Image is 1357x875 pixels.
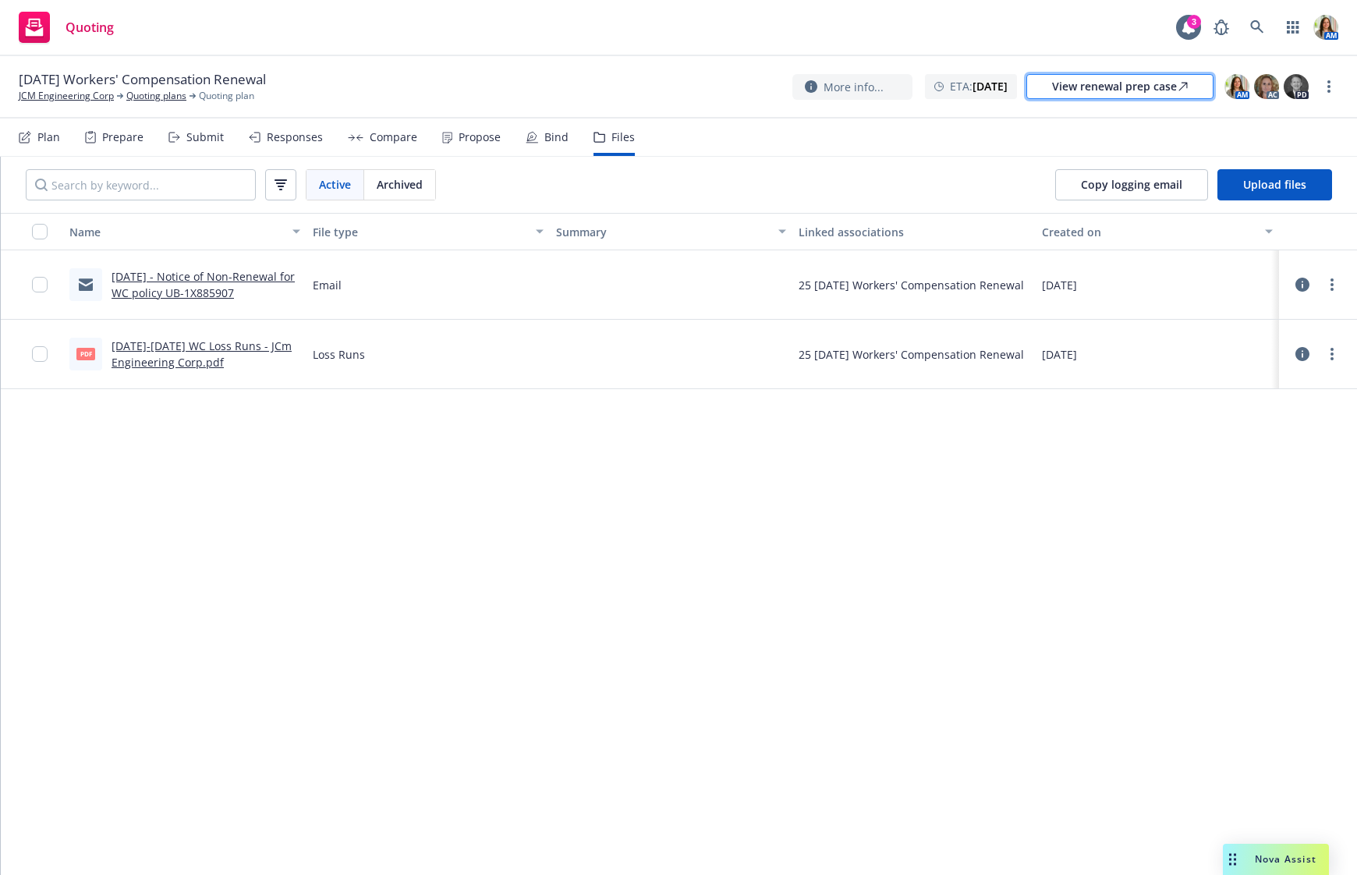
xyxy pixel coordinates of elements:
a: more [1323,275,1341,294]
button: Name [63,213,306,250]
span: Upload files [1243,177,1306,192]
div: Submit [186,131,224,143]
span: Active [319,176,351,193]
div: 25 [DATE] Workers' Compensation Renewal [799,277,1024,293]
input: Select all [32,224,48,239]
a: Report a Bug [1206,12,1237,43]
strong: [DATE] [973,79,1008,94]
div: Created on [1042,224,1256,240]
span: [DATE] [1042,346,1077,363]
span: Loss Runs [313,346,365,363]
div: Plan [37,131,60,143]
a: more [1320,77,1338,96]
span: Quoting plan [199,89,254,103]
a: Quoting [12,5,120,49]
button: Nova Assist [1223,844,1329,875]
div: Summary [556,224,770,240]
div: File type [313,224,526,240]
a: more [1323,345,1341,363]
div: Responses [267,131,323,143]
div: 25 [DATE] Workers' Compensation Renewal [799,346,1024,363]
img: photo [1224,74,1249,99]
input: Search by keyword... [26,169,256,200]
img: photo [1284,74,1309,99]
a: Search [1242,12,1273,43]
div: Drag to move [1223,844,1242,875]
img: photo [1254,74,1279,99]
span: Email [313,277,342,293]
span: Archived [377,176,423,193]
span: [DATE] Workers' Compensation Renewal [19,70,266,89]
button: Upload files [1217,169,1332,200]
a: [DATE] - Notice of Non-Renewal for WC policy UB-1X885907 [112,269,295,300]
a: [DATE]-[DATE] WC Loss Runs - JCm Engineering Corp.pdf [112,338,292,370]
span: Copy logging email [1081,177,1182,192]
input: Toggle Row Selected [32,277,48,292]
button: Copy logging email [1055,169,1208,200]
div: Compare [370,131,417,143]
a: JCM Engineering Corp [19,89,114,103]
span: More info... [824,79,884,95]
a: Quoting plans [126,89,186,103]
span: ETA : [950,78,1008,94]
span: Nova Assist [1255,852,1316,866]
input: Toggle Row Selected [32,346,48,362]
button: Linked associations [792,213,1036,250]
div: 3 [1187,15,1201,29]
a: Switch app [1277,12,1309,43]
div: Files [611,131,635,143]
span: Quoting [66,21,114,34]
button: Summary [550,213,793,250]
div: Propose [459,131,501,143]
a: View renewal prep case [1026,74,1214,99]
img: photo [1313,15,1338,40]
button: More info... [792,74,912,100]
div: View renewal prep case [1052,75,1188,98]
button: Created on [1036,213,1279,250]
div: Bind [544,131,569,143]
div: Linked associations [799,224,1029,240]
div: Name [69,224,283,240]
span: [DATE] [1042,277,1077,293]
span: pdf [76,348,95,360]
button: File type [306,213,550,250]
div: Prepare [102,131,143,143]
